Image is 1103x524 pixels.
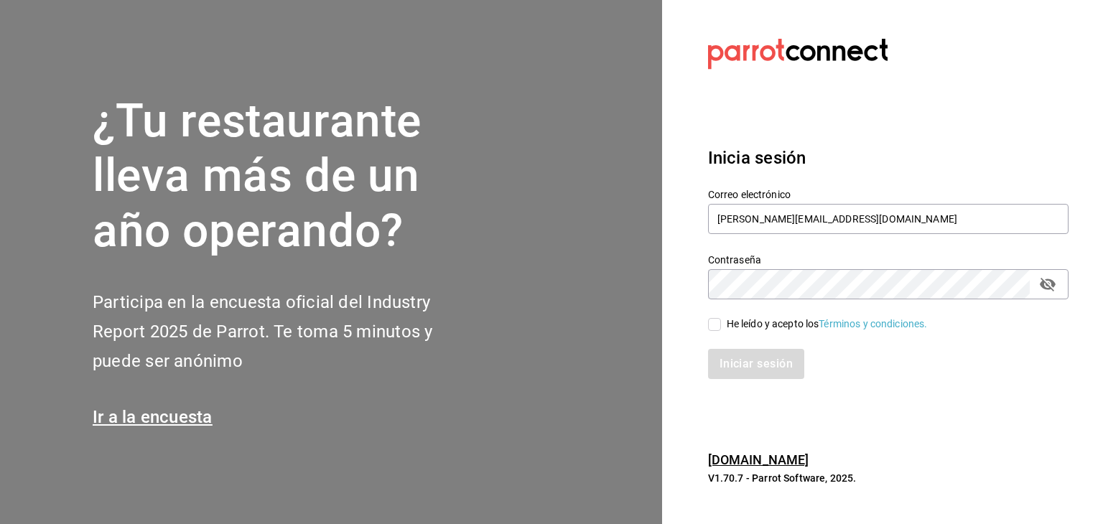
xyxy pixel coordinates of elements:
[708,204,1069,234] input: Ingresa tu correo electrónico
[708,145,1069,171] h3: Inicia sesión
[708,471,1069,485] p: V1.70.7 - Parrot Software, 2025.
[1035,272,1060,296] button: passwordField
[708,452,809,467] a: [DOMAIN_NAME]
[93,288,480,375] h2: Participa en la encuesta oficial del Industry Report 2025 de Parrot. Te toma 5 minutos y puede se...
[93,94,480,259] h1: ¿Tu restaurante lleva más de un año operando?
[93,407,213,427] a: Ir a la encuesta
[819,318,927,329] a: Términos y condiciones.
[708,254,1069,264] label: Contraseña
[708,189,1069,199] label: Correo electrónico
[727,317,928,332] div: He leído y acepto los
